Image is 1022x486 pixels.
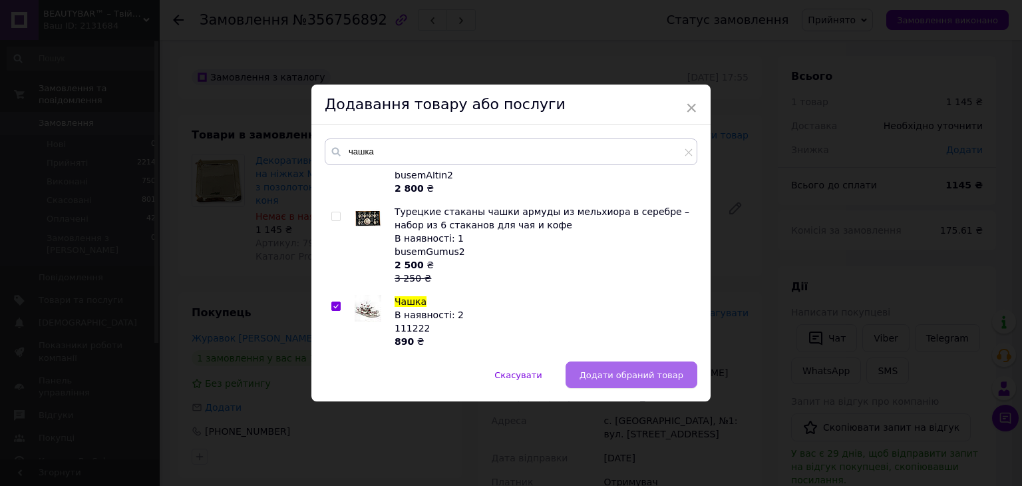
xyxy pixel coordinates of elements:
[311,85,711,125] div: Додавання товару або послуги
[395,296,426,307] span: Чашка
[395,182,690,195] div: ₴
[395,260,424,270] b: 2 500
[395,183,424,194] b: 2 800
[566,362,697,388] button: Додати обраний товар
[395,335,690,348] div: ₴
[325,138,697,165] input: Пошук за товарами та послугами
[494,370,542,380] span: Скасувати
[480,362,556,388] button: Скасувати
[395,246,465,257] span: busemGumus2
[355,205,381,232] img: Турецкие стаканы чашки армуды из мельхиора в серебре – набор из 6 стаканов для чая и кофе
[395,258,690,285] div: ₴
[395,273,431,284] span: 3 250 ₴
[685,97,697,119] span: ×
[395,232,690,245] div: В наявності: 1
[355,295,381,322] img: Чашка
[395,170,453,180] span: busemAltin2
[395,206,689,230] span: Турецкие стаканы чашки армуды из мельхиора в серебре – набор из 6 стаканов для чая и кофе
[395,336,414,347] b: 890
[395,308,690,322] div: В наявності: 2
[580,370,683,380] span: Додати обраний товар
[395,323,430,334] span: 111222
